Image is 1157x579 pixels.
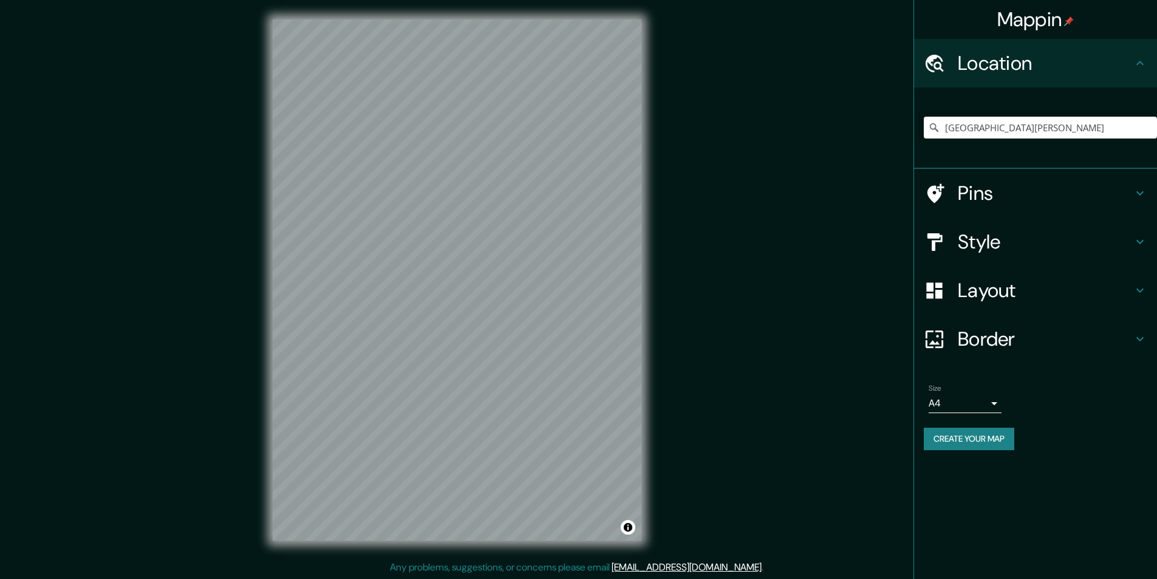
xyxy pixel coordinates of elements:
[958,327,1133,351] h4: Border
[929,394,1002,413] div: A4
[914,218,1157,266] div: Style
[914,315,1157,363] div: Border
[958,230,1133,254] h4: Style
[929,383,941,394] label: Size
[924,117,1157,139] input: Pick your city or area
[958,181,1133,205] h4: Pins
[924,428,1014,450] button: Create your map
[914,266,1157,315] div: Layout
[914,169,1157,218] div: Pins
[612,561,762,574] a: [EMAIL_ADDRESS][DOMAIN_NAME]
[1064,16,1074,26] img: pin-icon.png
[621,520,635,535] button: Toggle attribution
[958,51,1133,75] h4: Location
[390,560,763,575] p: Any problems, suggestions, or concerns please email .
[914,39,1157,87] div: Location
[763,560,765,575] div: .
[1049,532,1144,566] iframe: Help widget launcher
[765,560,768,575] div: .
[997,7,1074,32] h4: Mappin
[273,19,641,541] canvas: Map
[958,278,1133,303] h4: Layout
